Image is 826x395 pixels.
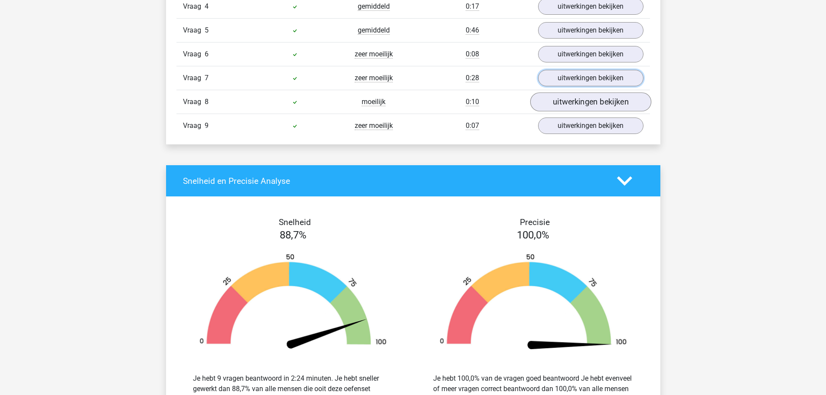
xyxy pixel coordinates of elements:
[183,73,205,83] span: Vraag
[362,98,385,106] span: moeilijk
[183,97,205,107] span: Vraag
[426,253,640,353] img: 100.e401f7237728.png
[355,50,393,59] span: zeer moeilijk
[517,229,549,241] span: 100,0%
[205,98,209,106] span: 8
[205,121,209,130] span: 9
[466,2,479,11] span: 0:17
[466,26,479,35] span: 0:46
[358,26,390,35] span: gemiddeld
[280,229,307,241] span: 88,7%
[205,50,209,58] span: 6
[538,22,643,39] a: uitwerkingen bekijken
[205,74,209,82] span: 7
[530,92,651,111] a: uitwerkingen bekijken
[538,70,643,86] a: uitwerkingen bekijken
[183,49,205,59] span: Vraag
[205,2,209,10] span: 4
[466,74,479,82] span: 0:28
[183,25,205,36] span: Vraag
[183,176,604,186] h4: Snelheid en Precisie Analyse
[538,46,643,62] a: uitwerkingen bekijken
[205,26,209,34] span: 5
[538,118,643,134] a: uitwerkingen bekijken
[183,121,205,131] span: Vraag
[183,1,205,12] span: Vraag
[355,121,393,130] span: zeer moeilijk
[423,217,647,227] h4: Precisie
[183,217,407,227] h4: Snelheid
[466,121,479,130] span: 0:07
[355,74,393,82] span: zeer moeilijk
[358,2,390,11] span: gemiddeld
[466,98,479,106] span: 0:10
[186,253,400,353] img: 89.5aedc6aefd8c.png
[466,50,479,59] span: 0:08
